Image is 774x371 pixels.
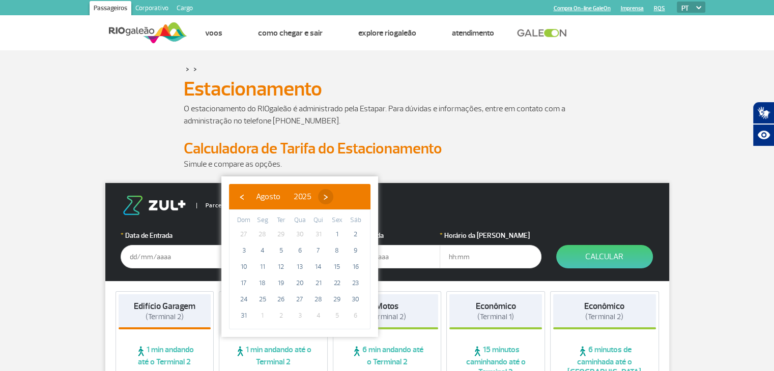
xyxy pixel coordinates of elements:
[287,189,318,204] button: 2025
[477,312,514,322] span: (Terminal 1)
[256,192,280,202] span: Agosto
[329,307,345,324] span: 5
[184,103,591,127] p: O estacionamento do RIOgaleão é administrado pela Estapar. Para dúvidas e informações, entre em c...
[753,102,774,146] div: Plugin de acessibilidade da Hand Talk.
[234,190,333,200] bs-datepicker-navigation-view: ​ ​ ​
[235,215,253,226] th: weekday
[234,189,249,204] button: ‹
[254,275,271,291] span: 18
[146,312,184,322] span: (Terminal 2)
[254,307,271,324] span: 1
[328,215,347,226] th: weekday
[121,245,222,268] input: dd/mm/aaaa
[236,291,252,307] span: 24
[184,80,591,98] h1: Estacionamento
[554,5,611,12] a: Compra On-line GaleOn
[236,307,252,324] span: 31
[348,275,364,291] span: 23
[440,245,541,268] input: hh:mm
[336,345,439,367] span: 6 min andando até o Terminal 2
[309,215,328,226] th: weekday
[184,158,591,170] p: Simule e compare as opções.
[121,230,222,241] label: Data de Entrada
[273,291,289,307] span: 26
[310,259,327,275] span: 14
[292,275,308,291] span: 20
[329,291,345,307] span: 29
[753,124,774,146] button: Abrir recursos assistivos.
[292,226,308,242] span: 30
[310,291,327,307] span: 28
[584,301,624,312] strong: Econômico
[254,226,271,242] span: 28
[476,301,516,312] strong: Econômico
[376,301,398,312] strong: Motos
[753,102,774,124] button: Abrir tradutor de língua de sinais.
[556,245,653,268] button: Calcular
[348,242,364,259] span: 9
[273,226,289,242] span: 29
[254,291,271,307] span: 25
[358,28,416,38] a: Explore RIOgaleão
[273,242,289,259] span: 5
[236,259,252,275] span: 10
[193,63,197,75] a: >
[196,203,249,208] span: Parceiro Oficial
[310,307,327,324] span: 4
[236,242,252,259] span: 3
[131,1,173,17] a: Corporativo
[249,189,287,204] button: Agosto
[310,242,327,259] span: 7
[205,28,222,38] a: Voos
[329,242,345,259] span: 8
[292,307,308,324] span: 3
[273,259,289,275] span: 12
[184,139,591,158] h2: Calculadora de Tarifa do Estacionamento
[585,312,623,322] span: (Terminal 2)
[173,1,197,17] a: Cargo
[222,345,325,367] span: 1 min andando até o Terminal 2
[621,5,644,12] a: Imprensa
[134,301,195,312] strong: Edifício Garagem
[272,215,291,226] th: weekday
[348,307,364,324] span: 6
[273,275,289,291] span: 19
[236,226,252,242] span: 27
[329,275,345,291] span: 22
[294,192,311,202] span: 2025
[236,275,252,291] span: 17
[348,226,364,242] span: 2
[292,242,308,259] span: 6
[346,215,365,226] th: weekday
[273,307,289,324] span: 2
[452,28,494,38] a: Atendimento
[119,345,211,367] span: 1 min andando até o Terminal 2
[329,259,345,275] span: 15
[253,215,272,226] th: weekday
[258,28,323,38] a: Como chegar e sair
[348,259,364,275] span: 16
[348,291,364,307] span: 30
[254,242,271,259] span: 4
[338,230,440,241] label: Data da Saída
[310,226,327,242] span: 31
[368,312,406,322] span: (Terminal 2)
[440,230,541,241] label: Horário da [PERSON_NAME]
[291,215,309,226] th: weekday
[90,1,131,17] a: Passageiros
[121,196,188,215] img: logo-zul.png
[338,245,440,268] input: dd/mm/aaaa
[221,176,378,337] bs-datepicker-container: calendar
[292,291,308,307] span: 27
[654,5,665,12] a: RQS
[292,259,308,275] span: 13
[310,275,327,291] span: 21
[318,189,333,204] button: ›
[254,259,271,275] span: 11
[186,63,189,75] a: >
[329,226,345,242] span: 1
